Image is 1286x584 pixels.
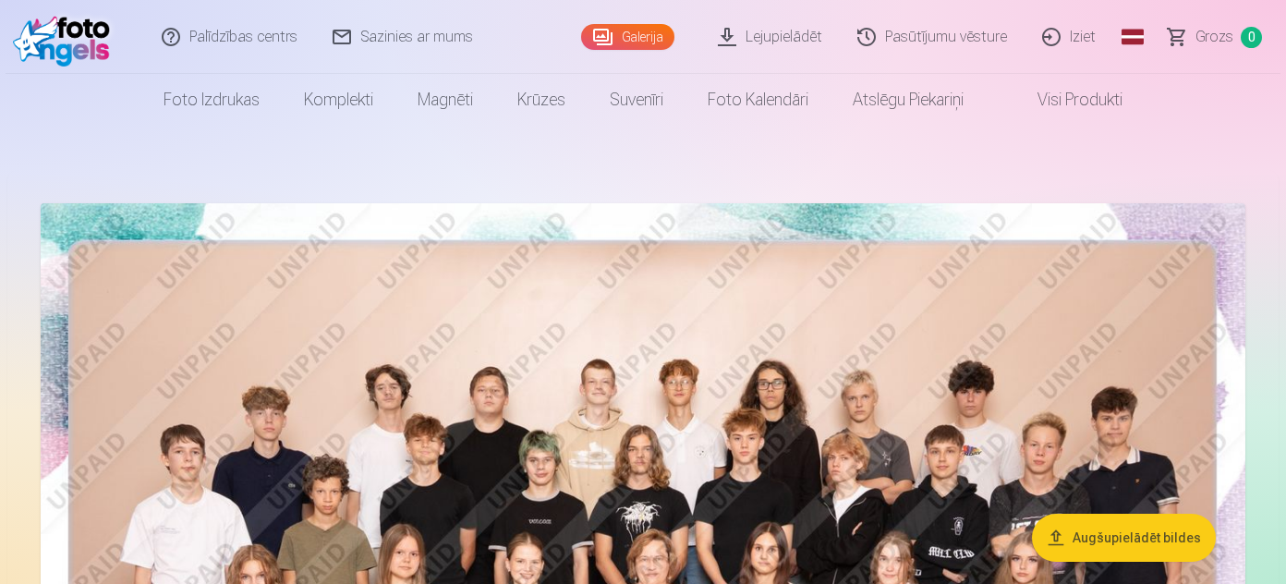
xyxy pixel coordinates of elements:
[986,74,1145,126] a: Visi produkti
[141,74,282,126] a: Foto izdrukas
[13,7,119,67] img: /fa1
[495,74,588,126] a: Krūzes
[1241,27,1262,48] span: 0
[581,24,674,50] a: Galerija
[282,74,395,126] a: Komplekti
[831,74,986,126] a: Atslēgu piekariņi
[1195,26,1233,48] span: Grozs
[588,74,685,126] a: Suvenīri
[1032,514,1216,562] button: Augšupielādēt bildes
[685,74,831,126] a: Foto kalendāri
[395,74,495,126] a: Magnēti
